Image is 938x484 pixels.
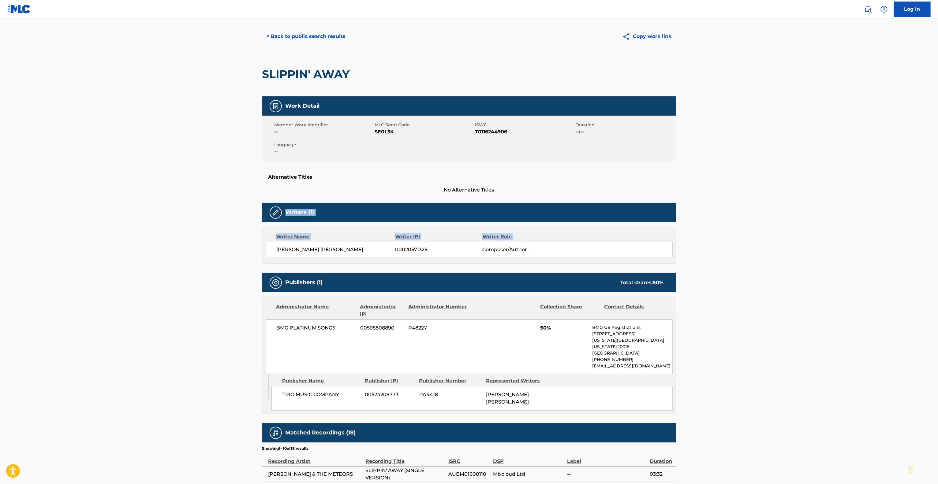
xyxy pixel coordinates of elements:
[286,102,320,110] h5: Work Detail
[366,467,445,482] span: SLIPPIN' AWAY (SINGLE VERSION)
[448,451,490,465] div: ISRC
[262,67,353,81] h2: SLIPPIN' AWAY
[894,2,931,17] a: Log In
[408,324,468,332] span: P4822Y
[262,186,676,194] span: No Alternative Titles
[592,363,672,369] p: [EMAIL_ADDRESS][DOMAIN_NAME]
[576,128,675,136] span: --:--
[567,471,647,478] span: --
[282,391,361,398] span: TRIO MUSIC COMPANY
[276,303,356,318] div: Administrator Name
[272,209,279,216] img: Writers
[592,331,672,337] p: [STREET_ADDRESS]
[419,377,482,385] div: Publisher Number
[277,246,395,253] span: [PERSON_NAME] [PERSON_NAME]
[475,128,574,136] span: T0116244906
[592,350,672,356] p: [GEOGRAPHIC_DATA]
[653,280,664,285] span: 50 %
[909,461,913,479] div: Drag
[272,279,279,286] img: Publishers
[375,128,474,136] span: SE0L3K
[482,233,562,240] div: Writer Role
[262,446,309,451] p: Showing 1 - 10 of 18 results
[540,303,600,318] div: Collection Share
[375,122,474,128] span: MLC Song Code
[286,429,356,436] h5: Matched Recordings (18)
[408,303,468,318] div: Administrator Number
[262,29,350,44] button: < Back to public search results
[7,5,31,13] img: MLC Logo
[592,324,672,331] p: BMG US Registrations
[865,6,872,13] img: search
[540,324,588,332] span: 50%
[272,429,279,437] img: Matched Recordings
[360,303,404,318] div: Administrator IPI
[268,174,670,180] h5: Alternative Titles
[592,337,672,350] p: [US_STATE][GEOGRAPHIC_DATA][US_STATE] 10016
[862,3,874,15] a: Public Search
[275,128,373,136] span: --
[275,148,373,155] span: --
[650,451,673,465] div: Duration
[365,377,415,385] div: Publisher IPI
[621,279,664,286] div: Total shares:
[880,6,888,13] img: help
[276,233,395,240] div: Writer Name
[493,471,564,478] span: Mixcloud Ltd
[365,391,415,398] span: 00524209773
[366,451,445,465] div: Recording Title
[567,451,647,465] div: Label
[360,324,404,332] span: 00595808890
[286,209,314,216] h5: Writers (1)
[486,377,549,385] div: Represented Writers
[268,451,363,465] div: Recording Artist
[482,246,562,253] span: Composer/Author
[622,33,633,40] img: Copy work link
[419,391,482,398] span: PA4418
[907,455,938,484] iframe: Chat Widget
[475,122,574,128] span: ISWC
[282,377,360,385] div: Publisher Name
[272,102,279,110] img: Work Detail
[493,451,564,465] div: DSP
[277,324,356,332] span: BMG PLATINUM SONGS
[486,392,529,405] span: [PERSON_NAME] [PERSON_NAME]
[604,303,664,318] div: Contact Details
[395,246,482,253] span: 00020571325
[650,471,673,478] span: 03:32
[395,233,482,240] div: Writer IPI
[275,142,373,148] span: Language
[592,356,672,363] p: [PHONE_NUMBER]
[448,471,490,478] span: AUBM01600110
[576,122,675,128] span: Duration
[268,471,363,478] span: [PERSON_NAME] & THE METEORS
[618,29,676,44] button: Copy work link
[286,279,323,286] h5: Publishers (1)
[275,122,373,128] span: Member Work Identifier
[878,3,890,15] div: Help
